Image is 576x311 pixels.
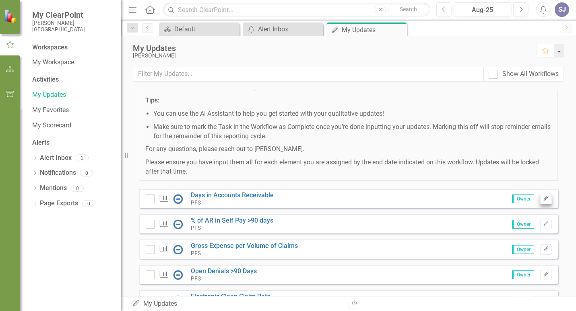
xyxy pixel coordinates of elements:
[80,170,93,176] div: 0
[32,75,113,84] div: Activities
[145,145,304,153] span: For any questions, please reach out to [PERSON_NAME].
[191,275,201,282] small: PFS
[71,185,84,192] div: 0
[32,43,68,52] div: Workspaces
[191,225,201,231] small: PFS
[32,58,113,67] a: My Workspace
[456,5,508,15] div: Aug-25
[512,220,534,229] span: Owner
[32,20,113,33] small: [PERSON_NAME][GEOGRAPHIC_DATA]
[82,200,95,207] div: 0
[342,25,405,35] div: My Updates
[161,24,237,34] a: Default
[32,121,113,130] a: My Scorecard
[145,96,159,104] span: Tips:
[145,158,539,175] span: Please ensure you have input them all for each element you are assigned by the end date indicated...
[191,191,274,199] a: Days in Accounts Receivable
[173,245,183,254] img: No Information
[388,4,428,15] button: Search
[174,24,237,34] div: Default
[32,138,113,147] div: Alerts
[163,3,430,17] input: Search ClearPoint...
[400,6,417,12] span: Search
[32,106,113,115] a: My Favorites
[133,53,529,59] div: [PERSON_NAME]
[40,168,76,178] a: Notifications
[133,44,529,53] div: My Updates
[40,199,78,208] a: Page Exports
[76,155,89,162] div: 2
[153,110,384,117] span: You can use the AI Assistant to help you get started with your qualitative updates!
[133,67,484,82] input: Filter My Updates...
[40,184,67,193] a: Mentions
[512,245,534,254] span: Owner
[173,219,183,229] img: No Information
[173,270,183,280] img: No Information
[40,153,72,163] a: Alert Inbox
[32,90,113,100] a: My Updates
[191,250,201,256] small: PFS
[191,267,257,275] a: Open Denials >90 Days
[555,2,569,17] button: SJ
[173,295,183,305] img: No Information
[173,194,183,204] img: No Information
[258,24,321,34] div: Alert Inbox
[191,217,273,224] a: % of AR in Self Pay >90 days
[245,24,321,34] a: Alert Inbox
[191,199,201,206] small: PFS
[502,70,559,79] div: Show All Workflows
[32,10,113,20] span: My ClearPoint
[191,242,298,250] a: Gross Expense per Volume of Claims
[4,9,18,23] img: ClearPoint Strategy
[512,194,534,203] span: Owner
[512,270,534,279] span: Owner
[132,299,343,309] div: My Updates
[153,123,551,140] span: Make sure to mark the Task in the Workflow as Complete once you’re done inputting your updates. M...
[454,2,511,17] button: Aug-25
[512,296,534,305] span: Owner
